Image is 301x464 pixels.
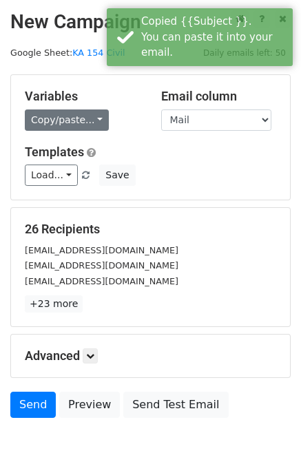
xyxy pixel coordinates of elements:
[25,276,178,286] small: [EMAIL_ADDRESS][DOMAIN_NAME]
[10,10,291,34] h2: New Campaign
[25,348,276,363] h5: Advanced
[99,165,135,186] button: Save
[25,245,178,255] small: [EMAIL_ADDRESS][DOMAIN_NAME]
[10,392,56,418] a: Send
[25,260,178,271] small: [EMAIL_ADDRESS][DOMAIN_NAME]
[161,89,277,104] h5: Email column
[25,295,83,313] a: +23 more
[10,48,125,58] small: Google Sheet:
[25,222,276,237] h5: 26 Recipients
[25,109,109,131] a: Copy/paste...
[25,145,84,159] a: Templates
[232,398,301,464] iframe: Chat Widget
[141,14,287,61] div: Copied {{Subject }}. You can paste it into your email.
[59,392,120,418] a: Preview
[72,48,125,58] a: KA 154 Civil
[25,165,78,186] a: Load...
[25,89,141,104] h5: Variables
[123,392,228,418] a: Send Test Email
